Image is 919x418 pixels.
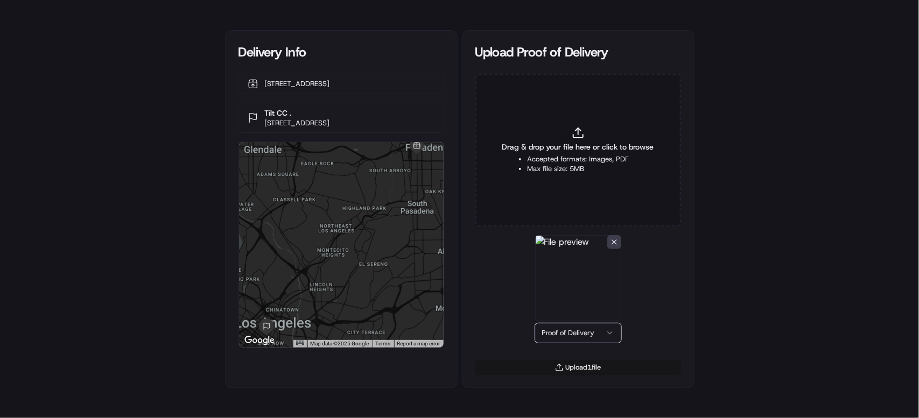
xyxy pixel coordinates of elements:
img: File preview [535,235,621,321]
button: Upload1file [475,360,681,375]
span: Drag & drop your file here or click to browse [502,141,654,152]
a: Report a map error [397,341,440,346]
p: [STREET_ADDRESS] [265,118,330,128]
a: Open this area in Google Maps (opens a new window) [242,334,277,348]
button: Keyboard shortcuts [296,341,304,345]
span: Map data ©2025 Google [311,341,369,346]
div: Delivery Info [238,44,444,61]
li: Max file size: 5MB [527,164,629,174]
a: Terms (opens in new tab) [376,341,391,346]
p: [STREET_ADDRESS] [265,79,330,89]
li: Accepted formats: Images, PDF [527,154,629,164]
img: Google [242,334,277,348]
div: Upload Proof of Delivery [475,44,681,61]
p: Tilt CC . [265,108,330,118]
